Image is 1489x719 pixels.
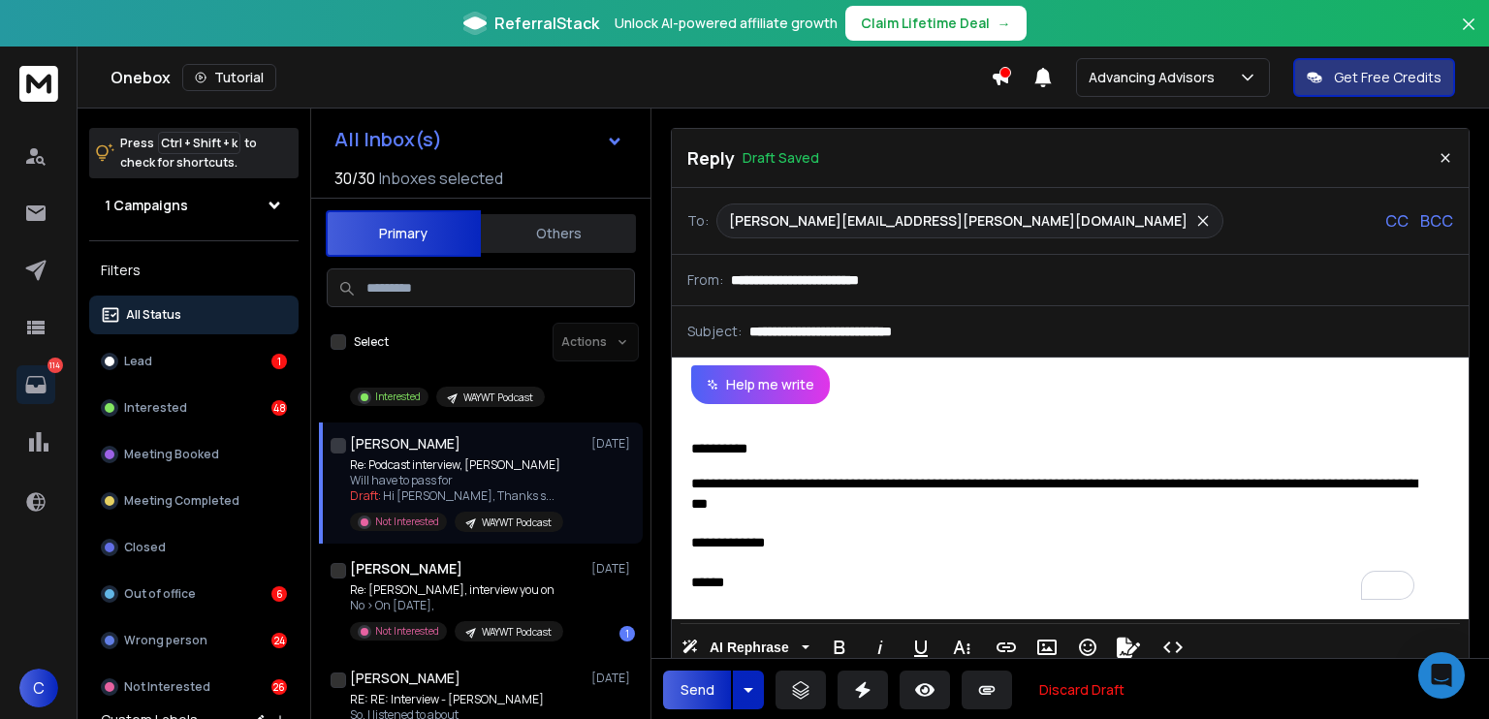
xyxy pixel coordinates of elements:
[124,447,219,462] p: Meeting Booked
[19,669,58,707] button: C
[111,64,991,91] div: Onebox
[350,434,460,453] h1: [PERSON_NAME]
[862,628,899,667] button: Italic (Ctrl+I)
[1024,671,1140,709] button: Discard Draft
[89,482,299,520] button: Meeting Completed
[1418,652,1465,699] div: Open Intercom Messenger
[120,134,257,172] p: Press to check for shortcuts.
[319,120,639,159] button: All Inbox(s)
[1089,68,1222,87] p: Advancing Advisors
[706,640,793,656] span: AI Rephrase
[89,296,299,334] button: All Status
[89,435,299,474] button: Meeting Booked
[943,628,980,667] button: More Text
[687,322,742,341] p: Subject:
[48,358,63,373] p: 114
[182,64,276,91] button: Tutorial
[350,559,462,578] h1: [PERSON_NAME]
[1385,209,1409,233] p: CC
[350,473,563,488] p: Will have to pass for
[1420,209,1453,233] p: BCC
[124,400,187,416] p: Interested
[124,586,196,602] p: Out of office
[663,671,731,709] button: Send
[124,679,210,695] p: Not Interested
[729,211,1188,231] p: [PERSON_NAME][EMAIL_ADDRESS][PERSON_NAME][DOMAIN_NAME]
[271,586,287,602] div: 6
[383,487,554,504] span: Hi [PERSON_NAME], Thanks s ...
[1069,628,1106,667] button: Emoticons
[619,626,635,641] div: 1
[375,624,439,639] p: Not Interested
[158,132,240,154] span: Ctrl + Shift + k
[591,671,635,686] p: [DATE]
[124,540,166,555] p: Closed
[1334,68,1441,87] p: Get Free Credits
[124,633,207,648] p: Wrong person
[354,334,389,350] label: Select
[334,130,442,149] h1: All Inbox(s)
[89,668,299,706] button: Not Interested26
[1110,628,1147,667] button: Signature
[1155,628,1191,667] button: Code View
[687,211,709,231] p: To:
[271,679,287,695] div: 26
[89,389,299,427] button: Interested48
[678,628,813,667] button: AI Rephrase
[89,621,299,660] button: Wrong person24
[271,633,287,648] div: 24
[89,575,299,613] button: Out of office6
[481,212,636,255] button: Others
[105,196,188,215] h1: 1 Campaigns
[350,669,460,688] h1: [PERSON_NAME]
[379,167,503,190] h3: Inboxes selected
[1293,58,1455,97] button: Get Free Credits
[350,582,563,598] p: Re: [PERSON_NAME], interview you on
[124,493,239,509] p: Meeting Completed
[1456,12,1481,58] button: Close banner
[334,167,375,190] span: 30 / 30
[350,598,563,613] p: No > On [DATE],
[350,487,381,504] span: Draft:
[326,210,481,257] button: Primary
[350,692,563,707] p: RE: RE: Interview - [PERSON_NAME]
[89,528,299,567] button: Closed
[463,391,533,405] p: WAYWT Podcast
[691,365,830,404] button: Help me write
[988,628,1025,667] button: Insert Link (Ctrl+K)
[672,404,1449,619] div: To enrich screen reader interactions, please activate Accessibility in Grammarly extension settings
[375,515,439,529] p: Not Interested
[1029,628,1065,667] button: Insert Image (Ctrl+P)
[494,12,599,35] span: ReferralStack
[482,516,552,530] p: WAYWT Podcast
[903,628,939,667] button: Underline (Ctrl+U)
[350,457,563,473] p: Re: Podcast interview, [PERSON_NAME]
[16,365,55,404] a: 114
[591,561,635,577] p: [DATE]
[271,354,287,369] div: 1
[89,186,299,225] button: 1 Campaigns
[845,6,1027,41] button: Claim Lifetime Deal→
[271,400,287,416] div: 48
[482,625,552,640] p: WAYWT Podcast
[743,148,819,168] p: Draft Saved
[821,628,858,667] button: Bold (Ctrl+B)
[998,14,1011,33] span: →
[687,270,723,290] p: From:
[375,390,421,404] p: Interested
[124,354,152,369] p: Lead
[89,257,299,284] h3: Filters
[615,14,838,33] p: Unlock AI-powered affiliate growth
[591,436,635,452] p: [DATE]
[89,342,299,381] button: Lead1
[687,144,735,172] p: Reply
[126,307,181,323] p: All Status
